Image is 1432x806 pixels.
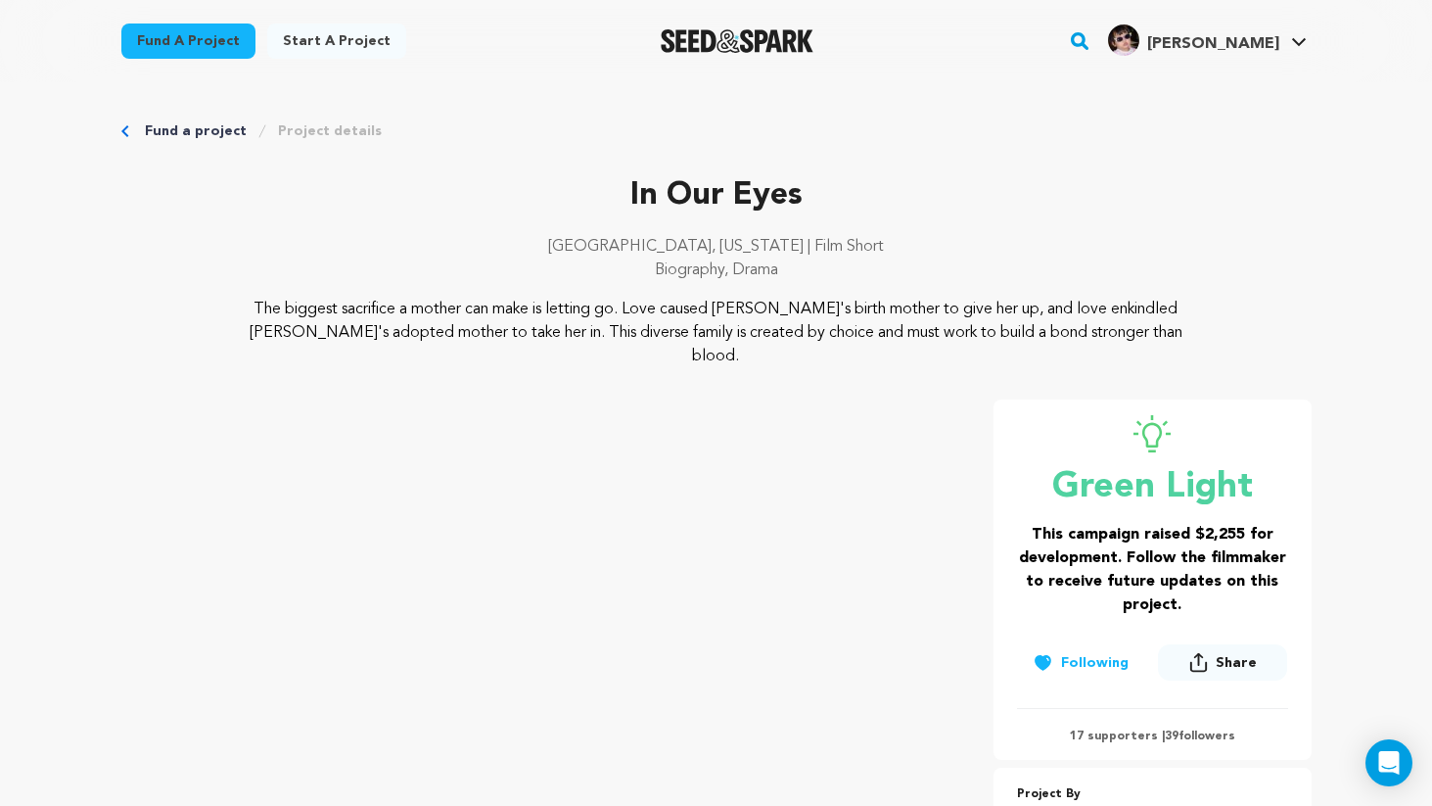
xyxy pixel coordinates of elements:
a: Start a project [267,24,406,59]
a: Maris W.'s Profile [1104,21,1311,56]
a: Fund a project [121,24,255,59]
p: In Our Eyes [121,172,1312,219]
button: Following [1017,645,1144,681]
p: 17 supporters | followers [1017,729,1288,744]
div: Open Intercom Messenger [1365,739,1412,786]
span: Maris W.'s Profile [1104,21,1311,62]
p: [GEOGRAPHIC_DATA], [US_STATE] | Film Short [121,235,1312,259]
p: Green Light [1017,468,1288,507]
a: Project details [278,121,382,141]
span: Share [1216,653,1257,673]
button: Share [1158,644,1287,681]
p: Project By [1017,783,1288,806]
span: Share [1158,644,1287,688]
p: Biography, Drama [121,259,1312,282]
p: The biggest sacrifice a mother can make is letting go. Love caused [PERSON_NAME]'s birth mother t... [240,298,1192,368]
img: b30a6a2efdfb7508.jpg [1108,24,1139,56]
span: 39 [1165,731,1178,742]
span: [PERSON_NAME] [1147,36,1279,52]
h3: This campaign raised $2,255 for development. Follow the filmmaker to receive future updates on th... [1017,523,1288,617]
a: Fund a project [145,121,247,141]
div: Breadcrumb [121,121,1312,141]
img: Seed&Spark Logo Dark Mode [661,29,814,53]
a: Seed&Spark Homepage [661,29,814,53]
div: Maris W.'s Profile [1108,24,1279,56]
